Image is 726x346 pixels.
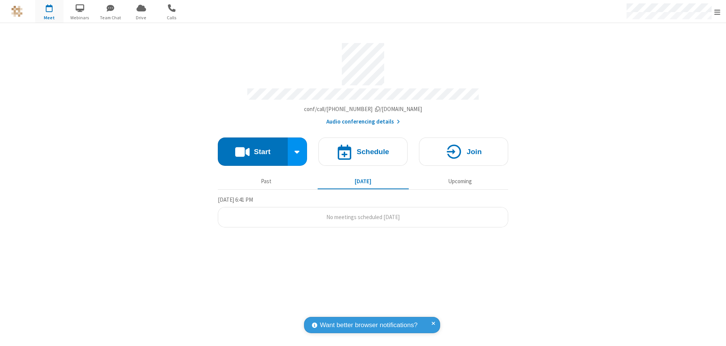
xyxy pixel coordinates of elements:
[304,105,422,113] span: Copy my meeting room link
[96,14,125,21] span: Team Chat
[218,37,508,126] section: Account details
[158,14,186,21] span: Calls
[318,137,408,166] button: Schedule
[221,174,312,188] button: Past
[218,196,253,203] span: [DATE] 6:41 PM
[419,137,508,166] button: Join
[414,174,506,188] button: Upcoming
[304,105,422,114] button: Copy my meeting room linkCopy my meeting room link
[467,148,482,155] h4: Join
[218,195,508,228] section: Today's Meetings
[35,14,64,21] span: Meet
[254,148,270,155] h4: Start
[326,213,400,221] span: No meetings scheduled [DATE]
[288,137,307,166] div: Start conference options
[218,137,288,166] button: Start
[357,148,389,155] h4: Schedule
[66,14,94,21] span: Webinars
[326,117,400,126] button: Audio conferencing details
[11,6,23,17] img: QA Selenium DO NOT DELETE OR CHANGE
[318,174,409,188] button: [DATE]
[127,14,155,21] span: Drive
[320,320,417,330] span: Want better browser notifications?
